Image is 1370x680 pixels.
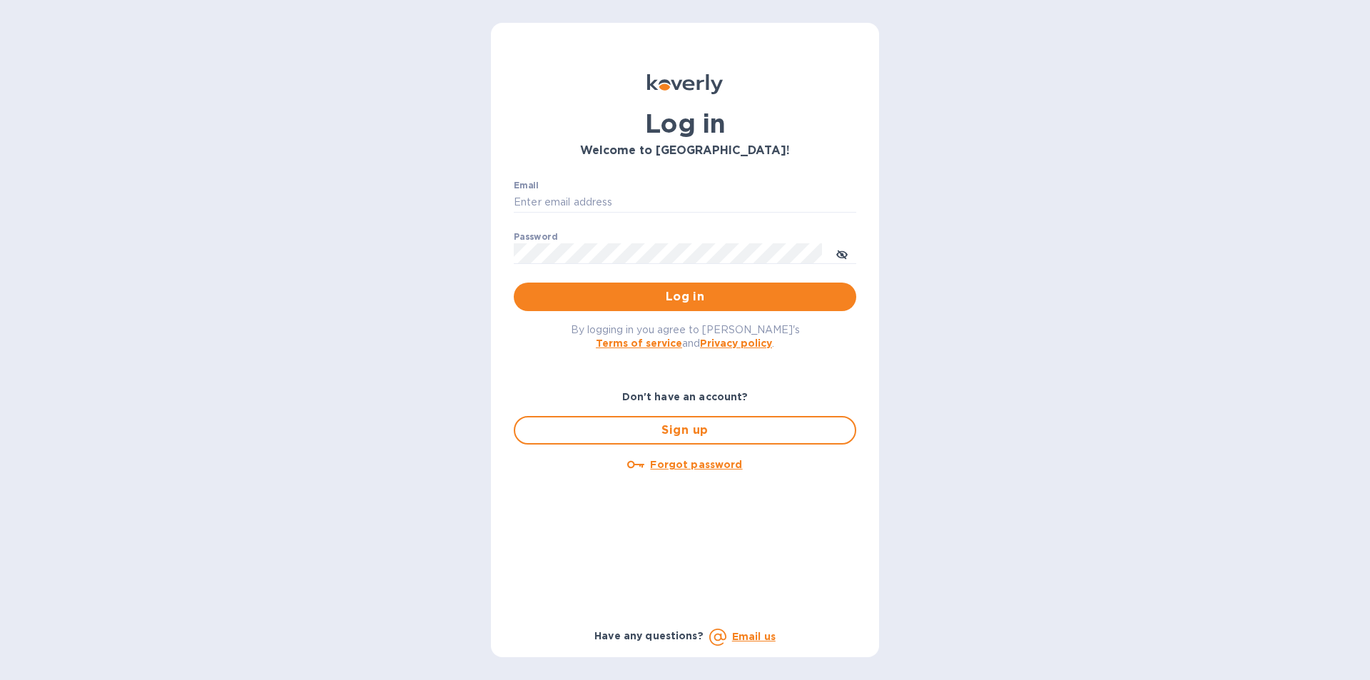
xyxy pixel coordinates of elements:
[596,338,682,349] a: Terms of service
[571,324,800,349] span: By logging in you agree to [PERSON_NAME]'s and .
[700,338,772,349] a: Privacy policy
[527,422,843,439] span: Sign up
[514,192,856,213] input: Enter email address
[732,631,776,642] a: Email us
[514,108,856,138] h1: Log in
[828,239,856,268] button: toggle password visibility
[594,630,704,641] b: Have any questions?
[514,283,856,311] button: Log in
[650,459,742,470] u: Forgot password
[622,391,749,402] b: Don't have an account?
[514,416,856,445] button: Sign up
[514,181,539,190] label: Email
[514,144,856,158] h3: Welcome to [GEOGRAPHIC_DATA]!
[525,288,845,305] span: Log in
[514,233,557,241] label: Password
[647,74,723,94] img: Koverly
